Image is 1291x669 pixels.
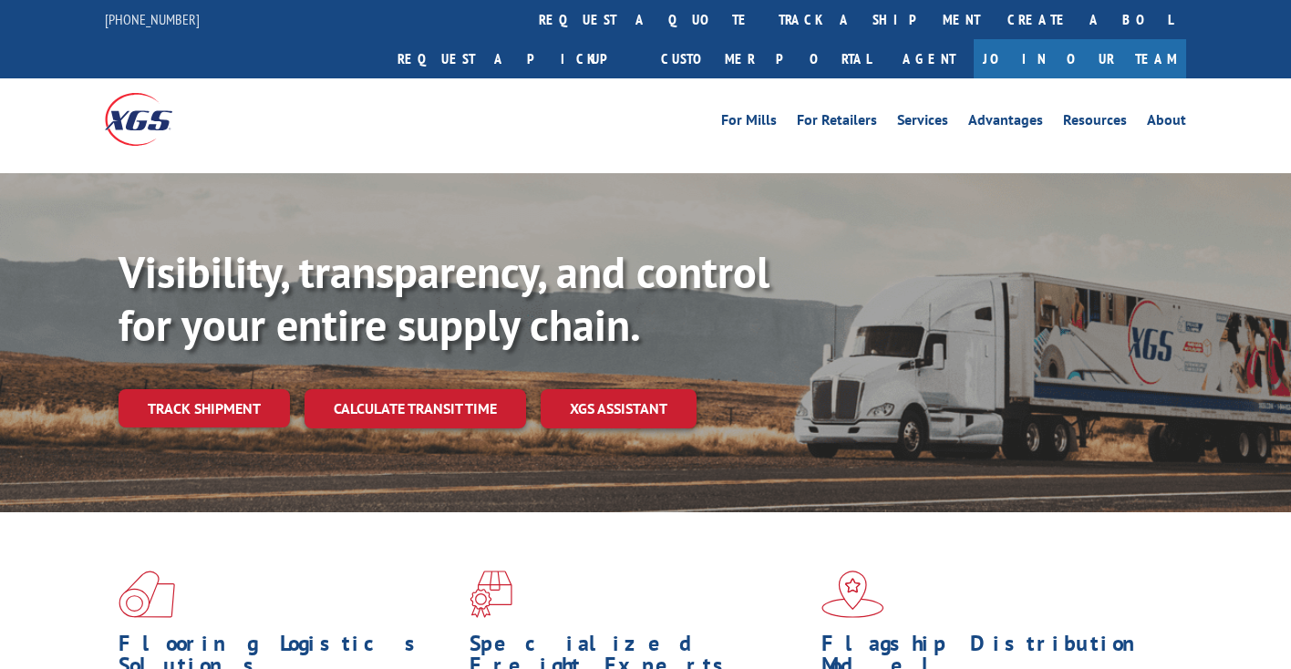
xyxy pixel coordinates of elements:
[305,389,526,428] a: Calculate transit time
[821,571,884,618] img: xgs-icon-flagship-distribution-model-red
[884,39,974,78] a: Agent
[470,571,512,618] img: xgs-icon-focused-on-flooring-red
[797,113,877,133] a: For Retailers
[968,113,1043,133] a: Advantages
[119,243,769,353] b: Visibility, transparency, and control for your entire supply chain.
[1063,113,1127,133] a: Resources
[119,571,175,618] img: xgs-icon-total-supply-chain-intelligence-red
[119,389,290,427] a: Track shipment
[541,389,697,428] a: XGS ASSISTANT
[105,10,200,28] a: [PHONE_NUMBER]
[384,39,647,78] a: Request a pickup
[1147,113,1186,133] a: About
[897,113,948,133] a: Services
[647,39,884,78] a: Customer Portal
[721,113,777,133] a: For Mills
[974,39,1186,78] a: Join Our Team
